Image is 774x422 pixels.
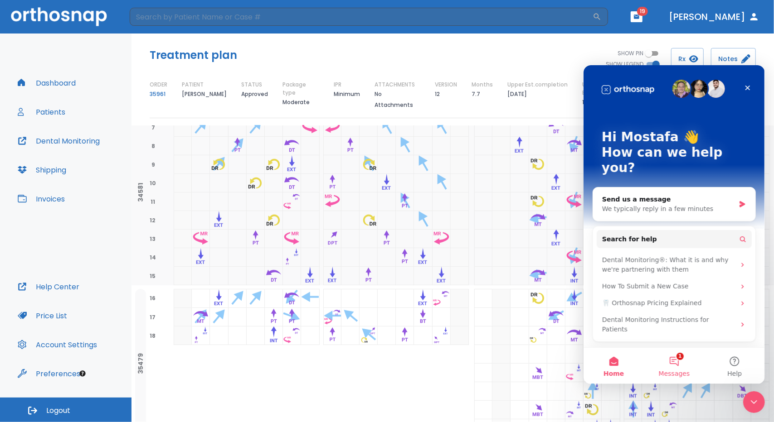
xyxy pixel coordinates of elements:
div: extracted [492,364,511,382]
p: PATIENT [182,81,204,89]
div: extracted [174,248,192,267]
span: 8 [150,142,157,150]
a: Account Settings [12,334,102,355]
div: extracted [492,155,511,174]
p: No Attachments [375,89,420,110]
div: extracted [451,289,469,308]
button: Shipping [12,159,72,181]
img: Orthosnap [11,7,107,26]
button: Price List [12,305,73,326]
button: Rx [671,48,704,70]
div: extracted [492,345,511,364]
div: extracted [451,267,469,285]
div: extracted [174,289,192,308]
h5: Treatment plan [150,48,237,62]
button: Notes [711,48,756,70]
span: 15 [148,272,157,280]
div: extracted [492,248,511,267]
div: extracted [492,137,511,155]
div: extracted [492,230,511,248]
div: extracted [451,230,469,248]
div: extracted [492,174,511,192]
p: Upper Est.steps [582,81,625,97]
div: extracted [451,326,469,345]
button: Dashboard [12,72,81,94]
span: 13 [148,235,157,243]
span: 19 [637,7,648,16]
div: extracted [451,174,469,192]
div: extracted [451,137,469,155]
div: extracted [451,155,469,174]
p: STATUS [241,81,262,89]
button: Patients [12,101,71,123]
div: extracted [174,308,192,326]
iframe: Intercom live chat [743,391,765,413]
span: 11 [149,197,157,206]
span: 10 [148,179,158,187]
div: extracted [451,248,469,267]
div: extracted [174,230,192,248]
span: Logout [46,406,70,416]
p: Minimum [334,89,360,100]
iframe: Intercom live chat [584,65,765,384]
div: extracted [451,211,469,230]
button: Help Center [12,276,85,297]
div: extracted [174,118,192,137]
div: Tooltip anchor [78,369,87,378]
div: extracted [492,401,511,419]
div: extracted [492,118,511,137]
p: IPR [334,81,341,89]
div: extracted [174,267,192,285]
div: extracted [451,118,469,137]
button: Dental Monitoring [12,130,105,152]
div: extracted [492,211,511,230]
div: extracted [492,289,511,308]
p: ORDER [150,81,167,89]
div: extracted [492,192,511,211]
span: 14 [148,253,158,261]
p: 12 [435,89,440,100]
p: ATTACHMENTS [375,81,415,89]
div: extracted [174,326,192,345]
p: Approved [241,89,268,100]
p: 7.7 [472,89,480,100]
span: SHOW PIN [618,49,643,58]
div: extracted [174,211,192,230]
p: 18 [582,97,587,108]
div: extracted [492,308,511,326]
p: VERSION [435,81,457,89]
input: Search by Patient Name or Case # [130,8,593,26]
span: 7 [150,123,157,131]
p: Moderate [282,97,310,108]
div: extracted [492,326,511,345]
a: Invoices [12,188,70,210]
div: extracted [174,174,192,192]
div: extracted [174,137,192,155]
